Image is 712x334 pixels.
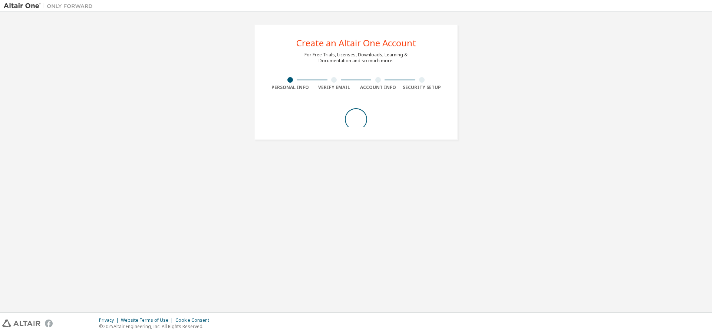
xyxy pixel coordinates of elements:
[304,52,408,64] div: For Free Trials, Licenses, Downloads, Learning & Documentation and so much more.
[175,317,214,323] div: Cookie Consent
[99,323,214,330] p: © 2025 Altair Engineering, Inc. All Rights Reserved.
[99,317,121,323] div: Privacy
[268,85,312,90] div: Personal Info
[356,85,400,90] div: Account Info
[45,320,53,327] img: facebook.svg
[296,39,416,47] div: Create an Altair One Account
[400,85,444,90] div: Security Setup
[121,317,175,323] div: Website Terms of Use
[4,2,96,10] img: Altair One
[2,320,40,327] img: altair_logo.svg
[312,85,356,90] div: Verify Email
